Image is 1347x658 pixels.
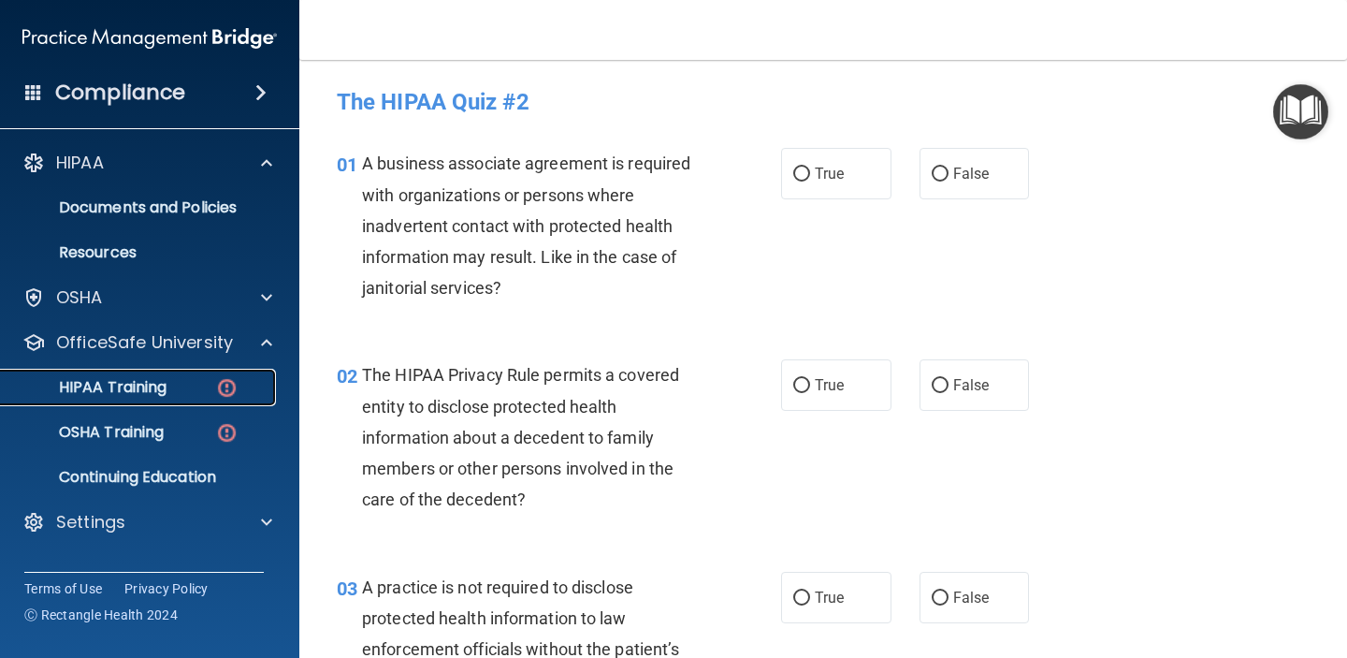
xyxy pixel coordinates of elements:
a: HIPAA [22,152,272,174]
p: HIPAA [56,152,104,174]
a: OSHA [22,286,272,309]
p: Documents and Policies [12,198,268,217]
p: Resources [12,243,268,262]
p: OSHA [56,286,103,309]
span: False [953,165,990,183]
input: False [932,168,949,182]
span: A business associate agreement is required with organizations or persons where inadvertent contac... [362,154,690,298]
input: True [793,592,810,606]
span: The HIPAA Privacy Rule permits a covered entity to disclose protected health information about a ... [362,365,679,509]
a: Privacy Policy [124,579,209,598]
input: True [793,379,810,393]
span: True [815,165,844,183]
h4: The HIPAA Quiz #2 [337,90,1310,114]
img: danger-circle.6113f641.png [215,421,239,445]
span: True [815,376,844,394]
p: OSHA Training [12,423,164,442]
span: False [953,376,990,394]
input: False [932,379,949,393]
span: 02 [337,365,357,387]
img: danger-circle.6113f641.png [215,376,239,400]
button: Open Resource Center [1273,84,1328,139]
span: Ⓒ Rectangle Health 2024 [24,606,178,624]
input: False [932,592,949,606]
span: True [815,589,844,607]
input: True [793,168,810,182]
span: 03 [337,578,357,600]
a: OfficeSafe University [22,331,272,354]
p: HIPAA Training [12,378,167,397]
a: Terms of Use [24,579,102,598]
h4: Compliance [55,80,185,106]
span: 01 [337,154,357,176]
p: OfficeSafe University [56,331,233,354]
a: Settings [22,511,272,534]
p: Settings [56,511,125,534]
img: PMB logo [22,20,277,57]
p: Continuing Education [12,468,268,487]
span: False [953,589,990,607]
